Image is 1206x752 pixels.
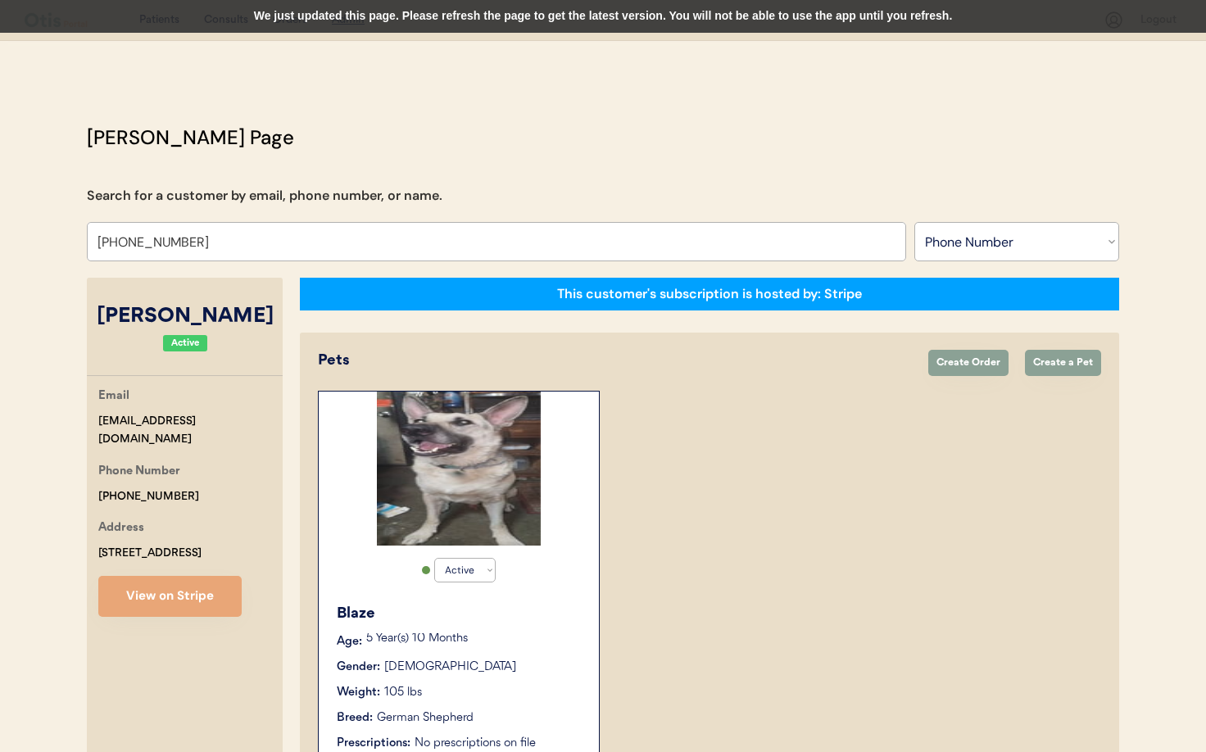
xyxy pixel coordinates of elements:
input: Search by phone number [87,222,906,261]
img: 1000024721.jpg [377,392,541,546]
div: Phone Number [98,462,180,482]
div: Breed: [337,709,373,727]
div: Gender: [337,659,380,676]
div: Email [98,387,129,407]
div: [PERSON_NAME] [87,301,283,333]
div: Blaze [337,603,583,625]
div: This customer's subscription is hosted by: Stripe [557,285,862,303]
div: Age: [337,633,362,650]
button: View on Stripe [98,576,242,617]
div: [PERSON_NAME] Page [87,123,294,152]
div: [PHONE_NUMBER] [98,487,199,506]
button: Create Order [928,350,1009,376]
p: 5 Year(s) 10 Months [366,633,583,645]
div: No prescriptions on file [415,735,583,752]
div: German Shepherd [377,709,474,727]
div: [DEMOGRAPHIC_DATA] [384,659,516,676]
button: Create a Pet [1025,350,1101,376]
div: 105 lbs [384,684,422,701]
div: [EMAIL_ADDRESS][DOMAIN_NAME] [98,412,283,450]
div: Pets [318,350,912,372]
div: [STREET_ADDRESS] [98,544,202,563]
div: Weight: [337,684,380,701]
div: Prescriptions: [337,735,410,752]
div: Search for a customer by email, phone number, or name. [87,186,442,206]
div: Address [98,519,144,539]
